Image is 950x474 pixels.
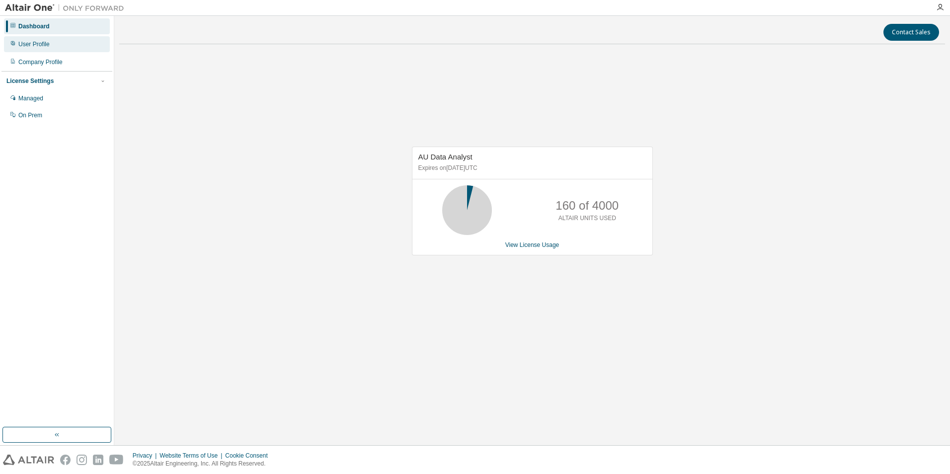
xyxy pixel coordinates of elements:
[505,241,559,248] a: View License Usage
[18,40,50,48] div: User Profile
[109,455,124,465] img: youtube.svg
[133,460,274,468] p: © 2025 Altair Engineering, Inc. All Rights Reserved.
[60,455,71,465] img: facebook.svg
[418,164,644,172] p: Expires on [DATE] UTC
[18,22,50,30] div: Dashboard
[18,94,43,102] div: Managed
[5,3,129,13] img: Altair One
[18,58,63,66] div: Company Profile
[3,455,54,465] img: altair_logo.svg
[93,455,103,465] img: linkedin.svg
[555,197,619,214] p: 160 of 4000
[883,24,939,41] button: Contact Sales
[18,111,42,119] div: On Prem
[77,455,87,465] img: instagram.svg
[558,214,616,223] p: ALTAIR UNITS USED
[6,77,54,85] div: License Settings
[418,153,473,161] span: AU Data Analyst
[159,452,225,460] div: Website Terms of Use
[225,452,273,460] div: Cookie Consent
[133,452,159,460] div: Privacy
